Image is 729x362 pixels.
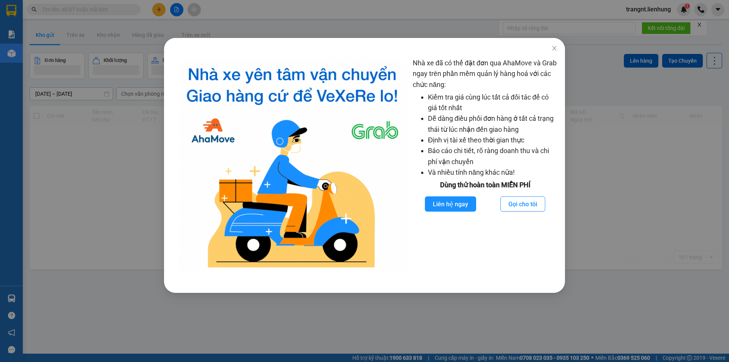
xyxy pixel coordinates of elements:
button: Close [544,38,565,59]
button: Liên hệ ngay [425,196,476,212]
span: Gọi cho tôi [508,199,537,209]
li: Và nhiều tính năng khác nữa! [428,167,557,178]
li: Dễ dàng điều phối đơn hàng ở tất cả trạng thái từ lúc nhận đến giao hàng [428,113,557,135]
span: close [551,45,557,51]
div: Nhà xe đã có thể đặt đơn qua AhaMove và Grab ngay trên phần mềm quản lý hàng hoá với các chức năng: [413,58,557,274]
li: Kiểm tra giá cùng lúc tất cả đối tác để có giá tốt nhất [428,92,557,114]
button: Gọi cho tôi [500,196,545,212]
div: Dùng thử hoàn toàn MIỄN PHÍ [413,180,557,190]
img: logo [178,58,407,274]
span: Liên hệ ngay [433,199,468,209]
li: Định vị tài xế theo thời gian thực [428,135,557,145]
li: Báo cáo chi tiết, rõ ràng doanh thu và chi phí vận chuyển [428,145,557,167]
